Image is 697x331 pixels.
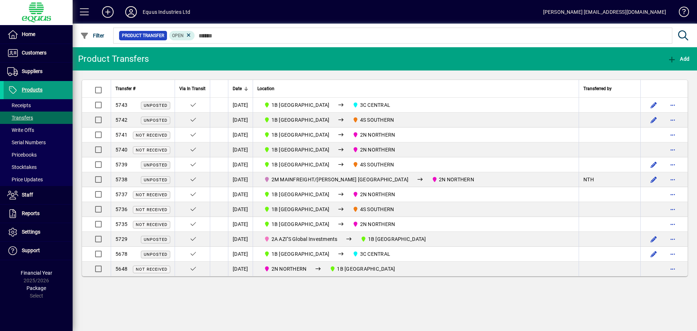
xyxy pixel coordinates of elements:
[233,85,248,93] div: Date
[337,266,395,272] span: 1B [GEOGRAPHIC_DATA]
[144,252,167,257] span: Unposted
[261,130,333,139] span: 1B BLENHEIM
[668,56,689,62] span: Add
[648,114,660,126] button: Edit
[228,232,253,247] td: [DATE]
[228,157,253,172] td: [DATE]
[272,191,330,197] span: 1B [GEOGRAPHIC_DATA]
[360,221,395,227] span: 2N NORTHERN
[667,218,678,230] button: More options
[115,85,135,93] span: Transfer #
[228,172,253,187] td: [DATE]
[667,233,678,245] button: More options
[115,191,127,197] span: 5737
[115,251,127,257] span: 5678
[136,267,167,272] span: Not Received
[350,116,397,124] span: 4S SOUTHERN
[4,112,73,124] a: Transfers
[115,147,127,153] span: 5740
[360,206,394,212] span: 4S SOUTHERN
[272,206,330,212] span: 1B [GEOGRAPHIC_DATA]
[7,164,37,170] span: Stocktakes
[272,236,338,242] span: 2A AZI''S Global Investments
[350,101,393,109] span: 3C CENTRAL
[350,145,398,154] span: 2N NORTHERN
[21,270,52,276] span: Financial Year
[143,6,191,18] div: Equus Industries Ltd
[119,5,143,19] button: Profile
[272,102,330,108] span: 1B [GEOGRAPHIC_DATA]
[115,162,127,167] span: 5739
[228,217,253,232] td: [DATE]
[261,265,309,273] span: 2N NORTHERN
[272,221,330,227] span: 1B [GEOGRAPHIC_DATA]
[272,177,409,182] span: 2M MAINFREIGHT/[PERSON_NAME] [GEOGRAPHIC_DATA]
[257,85,274,93] span: Location
[667,263,678,275] button: More options
[144,118,167,123] span: Unposted
[228,128,253,142] td: [DATE]
[4,136,73,149] a: Serial Numbers
[667,129,678,141] button: More options
[78,53,149,65] div: Product Transfers
[272,147,330,153] span: 1B [GEOGRAPHIC_DATA]
[228,247,253,262] td: [DATE]
[4,161,73,173] a: Stocktakes
[7,127,34,133] span: Write Offs
[667,99,678,111] button: More options
[115,85,170,93] div: Transfer #
[261,145,333,154] span: 1B BLENHEIM
[439,177,474,182] span: 2N NORTHERN
[4,173,73,186] a: Price Updates
[4,99,73,112] a: Receipts
[429,175,477,184] span: 2N NORTHERN
[144,163,167,167] span: Unposted
[648,233,660,245] button: Edit
[22,192,33,198] span: Staff
[7,140,46,145] span: Serial Numbers
[169,31,195,40] mat-chip: Completion Status: Open
[350,160,397,169] span: 4S SOUTHERN
[144,178,167,182] span: Unposted
[228,113,253,128] td: [DATE]
[648,248,660,260] button: Edit
[22,87,42,93] span: Products
[228,187,253,202] td: [DATE]
[360,162,394,167] span: 4S SOUTHERN
[115,206,127,212] span: 5736
[4,242,73,260] a: Support
[22,229,40,235] span: Settings
[4,186,73,204] a: Staff
[4,124,73,136] a: Write Offs
[350,190,398,199] span: 2N NORTHERN
[96,5,119,19] button: Add
[667,189,678,200] button: More options
[115,132,127,138] span: 5741
[136,207,167,212] span: Not Received
[115,177,127,182] span: 5738
[583,177,594,182] span: NTH
[7,102,31,108] span: Receipts
[261,250,333,258] span: 1B BLENHEIM
[667,203,678,215] button: More options
[673,1,688,25] a: Knowledge Base
[261,205,333,214] span: 1B BLENHEIM
[22,247,40,253] span: Support
[257,85,574,93] div: Location
[4,205,73,223] a: Reports
[360,132,395,138] span: 2N NORTHERN
[667,159,678,170] button: More options
[4,44,73,62] a: Customers
[360,251,391,257] span: 3C CENTRAL
[261,220,333,229] span: 1B BLENHEIM
[122,32,164,39] span: Product Transfer
[667,114,678,126] button: More options
[272,132,330,138] span: 1B [GEOGRAPHIC_DATA]
[360,147,395,153] span: 2N NORTHERN
[233,85,242,93] span: Date
[368,236,426,242] span: 1B [GEOGRAPHIC_DATA]
[261,190,333,199] span: 1B BLENHEIM
[228,98,253,113] td: [DATE]
[136,193,167,197] span: Not Received
[22,210,40,216] span: Reports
